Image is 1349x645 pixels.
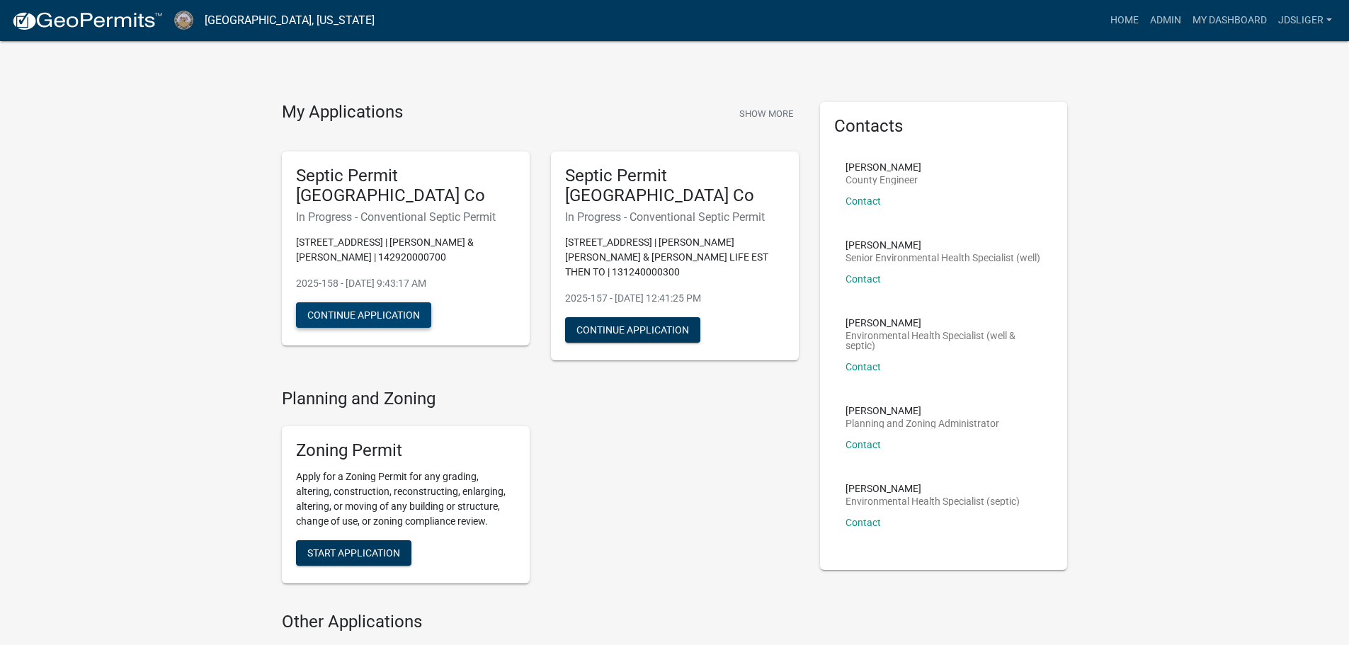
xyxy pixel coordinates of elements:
[205,8,375,33] a: [GEOGRAPHIC_DATA], [US_STATE]
[282,389,799,409] h4: Planning and Zoning
[846,484,1020,493] p: [PERSON_NAME]
[846,253,1040,263] p: Senior Environmental Health Specialist (well)
[296,235,516,265] p: [STREET_ADDRESS] | [PERSON_NAME] & [PERSON_NAME] | 142920000700
[846,439,881,450] a: Contact
[1105,7,1144,34] a: Home
[282,612,799,632] h4: Other Applications
[846,195,881,207] a: Contact
[296,440,516,461] h5: Zoning Permit
[565,317,700,343] button: Continue Application
[846,318,1042,328] p: [PERSON_NAME]
[296,210,516,224] h6: In Progress - Conventional Septic Permit
[846,406,999,416] p: [PERSON_NAME]
[307,547,400,558] span: Start Application
[846,273,881,285] a: Contact
[846,361,881,372] a: Contact
[282,102,403,123] h4: My Applications
[565,235,785,280] p: [STREET_ADDRESS] | [PERSON_NAME] [PERSON_NAME] & [PERSON_NAME] LIFE EST THEN TO | 131240000300
[1144,7,1187,34] a: Admin
[565,210,785,224] h6: In Progress - Conventional Septic Permit
[296,276,516,291] p: 2025-158 - [DATE] 9:43:17 AM
[734,102,799,125] button: Show More
[296,540,411,566] button: Start Application
[296,469,516,529] p: Apply for a Zoning Permit for any grading, altering, construction, reconstructing, enlarging, alt...
[296,302,431,328] button: Continue Application
[846,496,1020,506] p: Environmental Health Specialist (septic)
[846,175,921,185] p: County Engineer
[565,166,785,207] h5: Septic Permit [GEOGRAPHIC_DATA] Co
[1273,7,1338,34] a: JDSliger
[846,162,921,172] p: [PERSON_NAME]
[296,166,516,207] h5: Septic Permit [GEOGRAPHIC_DATA] Co
[174,11,193,30] img: Cerro Gordo County, Iowa
[846,331,1042,350] p: Environmental Health Specialist (well & septic)
[846,418,999,428] p: Planning and Zoning Administrator
[846,517,881,528] a: Contact
[846,240,1040,250] p: [PERSON_NAME]
[565,291,785,306] p: 2025-157 - [DATE] 12:41:25 PM
[1187,7,1273,34] a: My Dashboard
[834,116,1054,137] h5: Contacts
